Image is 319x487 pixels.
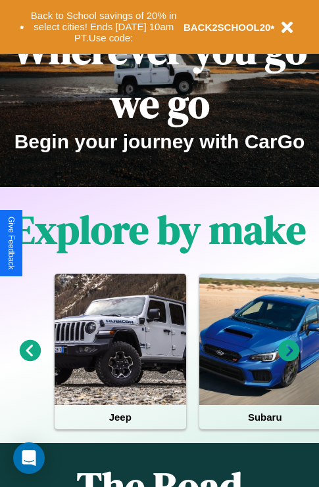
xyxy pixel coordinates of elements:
[55,405,186,429] h4: Jeep
[7,217,16,270] div: Give Feedback
[24,7,184,47] button: Back to School savings of 20% in select cities! Ends [DATE] 10am PT.Use code:
[184,22,271,33] b: BACK2SCHOOL20
[13,203,306,257] h1: Explore by make
[13,442,45,474] div: Open Intercom Messenger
